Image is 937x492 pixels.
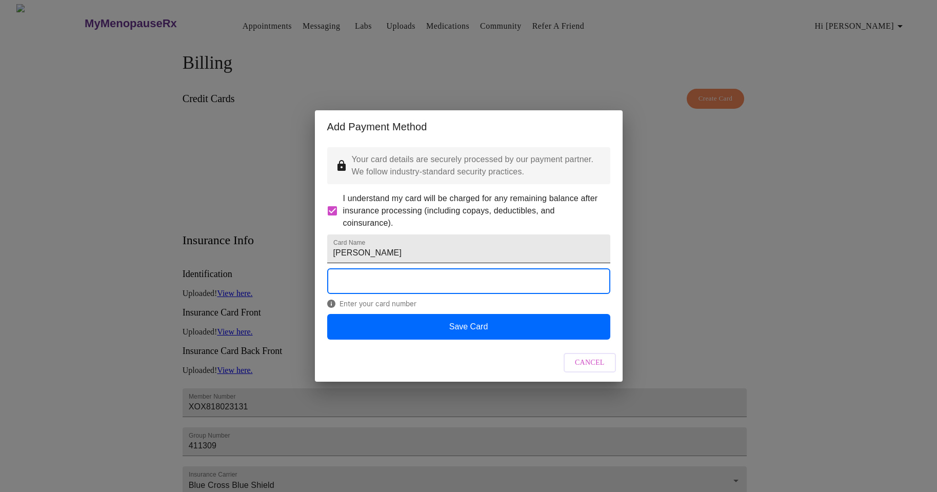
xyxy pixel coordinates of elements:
[327,300,610,308] span: Enter your card number
[343,192,602,229] span: I understand my card will be charged for any remaining balance after insurance processing (includ...
[575,357,605,369] span: Cancel
[352,153,602,178] p: Your card details are securely processed by our payment partner. We follow industry-standard secu...
[328,269,610,293] iframe: Secure Credit Card Form
[327,119,610,135] h2: Add Payment Method
[564,353,616,373] button: Cancel
[327,314,610,340] button: Save Card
